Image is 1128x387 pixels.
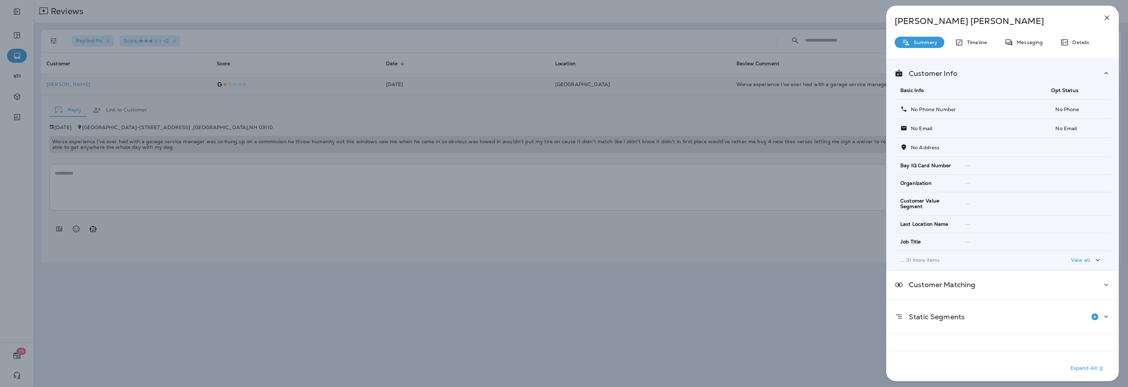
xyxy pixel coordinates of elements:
[900,257,1040,263] p: ... 31 more items
[1071,257,1090,263] p: View all
[965,200,970,207] span: --
[900,198,954,210] span: Customer Value Segment
[900,87,924,93] span: Basic Info
[900,221,949,227] span: Last Location Name
[1051,87,1078,93] span: Opt Status
[965,221,970,228] span: --
[965,180,970,186] span: --
[903,314,965,320] p: Static Segments
[1068,362,1108,375] button: Expand All
[903,282,975,288] p: Customer Matching
[963,40,987,45] p: Timeline
[965,162,970,169] span: --
[900,180,932,186] span: Organization
[907,107,956,112] p: No Phone Number
[965,238,970,245] span: --
[1013,40,1043,45] p: Messaging
[895,16,1087,26] p: [PERSON_NAME] [PERSON_NAME]
[1051,126,1105,131] p: No Email
[907,126,932,131] p: No Email
[1068,254,1105,267] button: View all
[907,145,939,150] p: No Address
[903,71,957,76] p: Customer Info
[1071,364,1105,373] p: Expand All
[900,239,921,245] span: Job Title
[1088,310,1102,324] button: Add to Static Segment
[900,163,951,169] span: Bay IQ Card Number
[1051,107,1105,112] p: No Phone
[1069,40,1089,45] p: Details
[910,40,937,45] p: Summary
